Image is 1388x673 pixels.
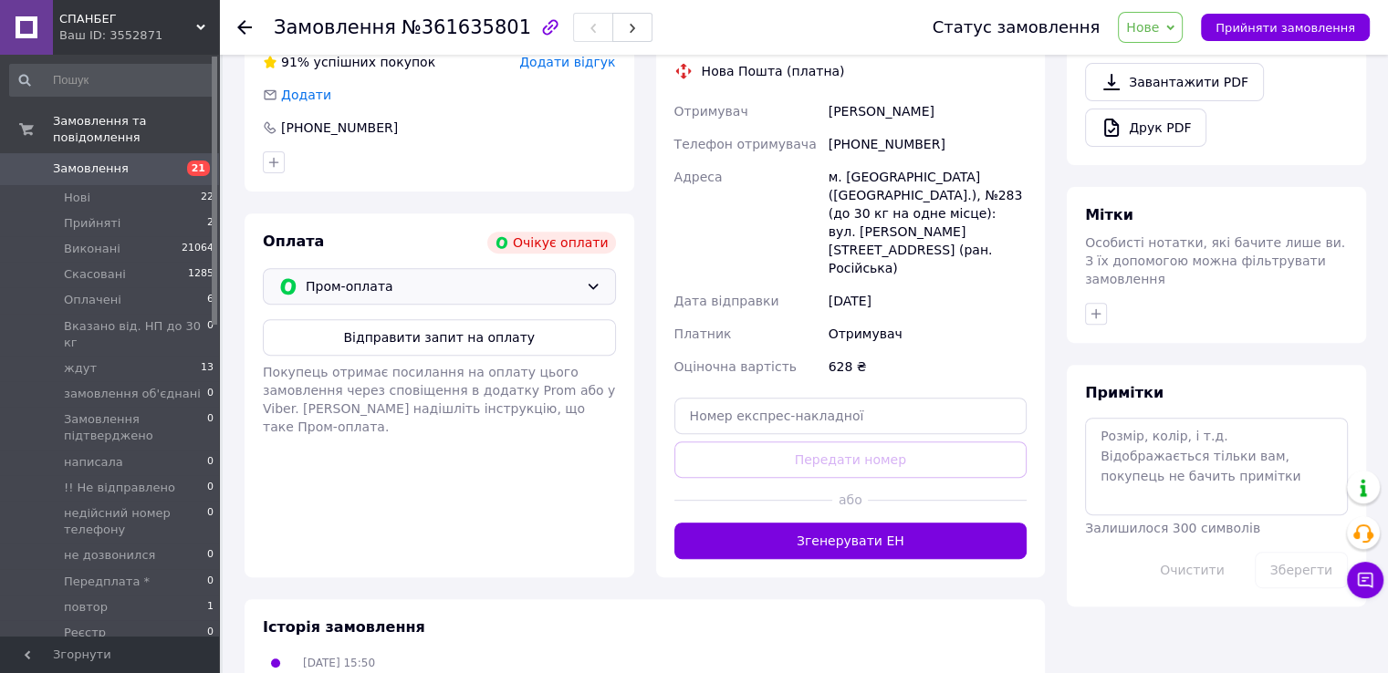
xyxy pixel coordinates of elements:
[281,55,309,69] span: 91%
[1126,20,1159,35] span: Нове
[64,599,108,616] span: повтор
[59,27,219,44] div: Ваш ID: 3552871
[263,365,615,434] span: Покупець отримає посилання на оплату цього замовлення через сповіщення в додатку Prom або у Viber...
[1085,63,1264,101] a: Завантажити PDF
[1085,206,1133,223] span: Мітки
[207,411,214,444] span: 0
[64,215,120,232] span: Прийняті
[201,190,214,206] span: 22
[53,160,129,177] span: Замовлення
[674,104,748,119] span: Отримувач
[674,398,1028,434] input: Номер експрес-накладної
[825,285,1030,317] div: [DATE]
[674,523,1028,559] button: Згенерувати ЕН
[263,618,425,636] span: Історія замовлення
[674,326,732,341] span: Платник
[64,292,121,308] span: Оплачені
[263,319,616,356] button: Відправити запит на оплату
[263,233,324,250] span: Оплата
[207,574,214,590] span: 0
[674,137,817,151] span: Телефон отримувача
[274,16,396,38] span: Замовлення
[64,190,90,206] span: Нові
[53,113,219,146] span: Замовлення та повідомлення
[64,454,123,471] span: написала
[207,625,214,641] span: 0
[64,360,97,377] span: ждут
[207,454,214,471] span: 0
[674,170,723,184] span: Адреса
[64,241,120,257] span: Виконані
[207,386,214,402] span: 0
[263,53,435,71] div: успішних покупок
[64,386,201,402] span: замовлення об'єднані
[59,11,196,27] span: СПАНБЕГ
[825,128,1030,160] div: [PHONE_NUMBER]
[825,317,1030,350] div: Отримувач
[1216,21,1355,35] span: Прийняти замовлення
[825,95,1030,128] div: [PERSON_NAME]
[64,318,207,351] span: Вказано від. НП до 30 кг
[64,411,207,444] span: Замовлення підтверджено
[832,491,868,509] span: або
[303,657,375,669] span: [DATE] 15:50
[1347,562,1383,598] button: Чат з покупцем
[188,266,214,283] span: 1285
[825,350,1030,383] div: 628 ₴
[187,160,210,176] span: 21
[279,119,400,137] div: [PHONE_NUMBER]
[1085,521,1260,535] span: Залишилося 300 символів
[207,292,214,308] span: 6
[1085,235,1345,286] span: Особисті нотатки, які бачите лише ви. З їх допомогою можна фільтрувати замовлення
[933,18,1101,36] div: Статус замовлення
[207,318,214,351] span: 0
[64,574,150,590] span: Передплата *
[697,62,850,80] div: Нова Пошта (платна)
[1201,14,1370,41] button: Прийняти замовлення
[64,547,155,564] span: не дозвонился
[825,160,1030,285] div: м. [GEOGRAPHIC_DATA] ([GEOGRAPHIC_DATA].), №283 (до 30 кг на одне місце): вул. [PERSON_NAME][STRE...
[281,88,331,102] span: Додати
[182,241,214,257] span: 21064
[64,480,175,496] span: !! Не відправлено
[64,625,106,641] span: Реєстр
[1085,109,1206,147] a: Друк PDF
[487,232,616,254] div: Очікує оплати
[402,16,531,38] span: №361635801
[1085,384,1164,401] span: Примітки
[519,55,615,69] span: Додати відгук
[64,266,126,283] span: Скасовані
[306,276,579,296] span: Пром-оплата
[207,480,214,496] span: 0
[207,547,214,564] span: 0
[207,215,214,232] span: 2
[9,64,215,97] input: Пошук
[207,505,214,538] span: 0
[674,294,779,308] span: Дата відправки
[201,360,214,377] span: 13
[237,18,252,36] div: Повернутися назад
[64,505,207,538] span: недійсний номер телефону
[207,599,214,616] span: 1
[674,359,797,374] span: Оціночна вартість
